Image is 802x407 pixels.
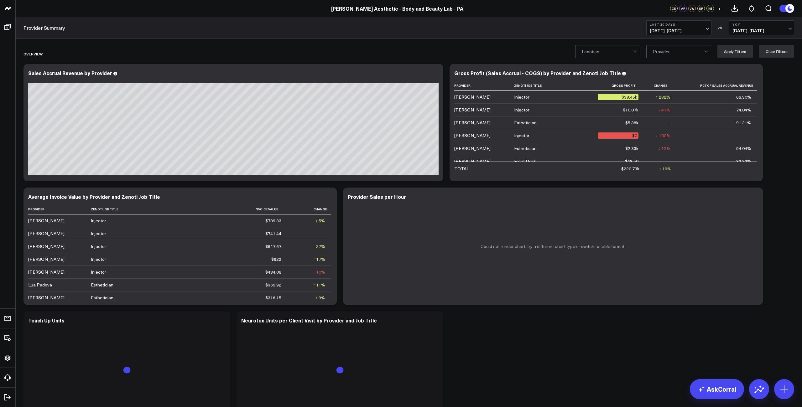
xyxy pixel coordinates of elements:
button: Clear Filters [759,45,794,58]
th: Invoice Value [217,204,287,214]
div: $10.07k [623,107,638,113]
div: Sales Accrual Revenue by Provider [28,70,112,76]
div: $38.45k [598,94,638,100]
div: [PERSON_NAME] [28,243,65,250]
div: - [750,132,751,139]
div: ↓ 100% [656,132,670,139]
div: [PERSON_NAME] [28,230,65,237]
a: [PERSON_NAME] Aesthetic - Body and Beauty Lab - PA [331,5,463,12]
div: SP [697,5,705,12]
button: YoY[DATE]-[DATE] [729,20,794,35]
th: Change [287,204,331,214]
div: Touch Up Units [28,317,65,324]
div: ↓ 12% [658,145,670,152]
div: Injector [91,243,106,250]
div: ↓ 10% [313,269,325,275]
div: 94.04% [736,145,751,152]
div: - [669,158,670,164]
div: $622 [271,256,281,262]
div: 74.04% [736,107,751,113]
div: $647.67 [265,243,281,250]
div: Injector [91,218,106,224]
div: $2.33k [625,145,638,152]
th: Zenoti Job Title [91,204,217,214]
div: Neurotox Units per Client Visit by Provider and Job Title [241,317,377,324]
div: [PERSON_NAME] [454,94,491,100]
div: JW [688,5,696,12]
p: Could not render chart, try a different chart type or switch to table format. [481,244,625,249]
div: Injector [514,94,529,100]
div: CS [670,5,678,12]
div: 33.22% [736,158,751,164]
div: Esthetician [514,120,537,126]
div: [PERSON_NAME] [28,256,65,262]
div: Provider Sales per Hour [348,193,406,200]
th: Provider [454,80,514,91]
div: [PERSON_NAME] [28,269,65,275]
div: - [669,120,670,126]
div: [PERSON_NAME] [28,218,65,224]
div: [PERSON_NAME] [454,158,491,164]
div: ↑ 11% [313,282,325,288]
div: - [324,230,325,237]
span: + [718,6,721,11]
div: $5.38k [625,120,638,126]
div: $316.15 [265,295,281,301]
a: Provider Summary [23,24,65,31]
div: [PERSON_NAME] [454,107,491,113]
div: Front Desk [514,158,536,164]
div: $741.44 [265,230,281,237]
b: Last 30 Days [650,23,708,26]
b: YoY [732,23,791,26]
div: Injector [91,269,106,275]
div: Injector [514,107,529,113]
span: [DATE] - [DATE] [732,28,791,33]
div: Overview [23,47,43,61]
div: [PERSON_NAME] [454,120,491,126]
div: Average Invoice Value by Provider and Zenoti Job Title [28,193,160,200]
div: TOTAL [454,166,469,172]
div: Esthetician [91,282,113,288]
button: + [716,5,723,12]
div: $484.06 [265,269,281,275]
div: ↑ 282% [656,94,670,100]
div: $365.92 [265,282,281,288]
a: AskCorral [690,379,744,399]
div: ↑ 27% [313,243,325,250]
div: [PERSON_NAME] [454,132,491,139]
th: Gross Profit [598,80,644,91]
div: Injector [91,256,106,262]
div: ↑ 5% [315,218,325,224]
div: AF [679,5,687,12]
span: [DATE] - [DATE] [650,28,708,33]
div: VS [715,26,726,30]
div: [PERSON_NAME] [28,295,65,301]
th: Provider [28,204,91,214]
div: $220.73k [621,166,639,172]
div: 91.21% [736,120,751,126]
div: 66.30% [736,94,751,100]
th: Change [644,80,676,91]
div: Esthetician [514,145,537,152]
div: $48.50 [625,158,638,164]
div: Injector [91,230,106,237]
div: ↓ 47% [658,107,670,113]
div: Lua Padova [28,282,52,288]
div: Gross Profit (Sales Accrual - COGS) by Provider and Zenoti Job Title [454,70,621,76]
div: [PERSON_NAME] [454,145,491,152]
div: ↑ 19% [659,166,671,172]
button: Apply Filters [717,45,753,58]
div: ↑ 9% [315,295,325,301]
th: Pct Of Sales Accrual Revenue [676,80,757,91]
div: $789.33 [265,218,281,224]
div: $0 [598,132,638,139]
div: Esthetician [91,295,113,301]
div: KB [706,5,714,12]
th: Zenoti Job Title [514,80,598,91]
button: Last 30 Days[DATE]-[DATE] [646,20,711,35]
div: ↑ 17% [313,256,325,262]
div: Injector [514,132,529,139]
